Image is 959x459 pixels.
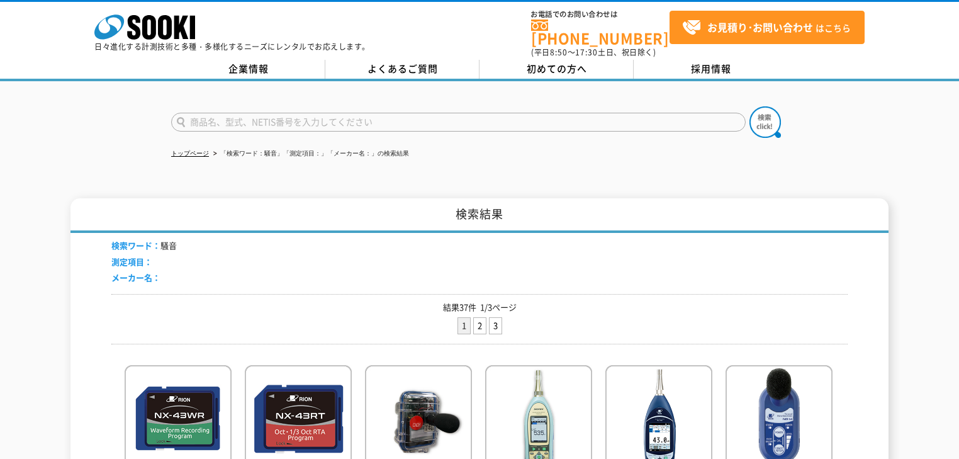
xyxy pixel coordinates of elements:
[490,318,502,334] a: 3
[94,43,370,50] p: 日々進化する計測技術と多種・多様化するニーズにレンタルでお応えします。
[325,60,479,79] a: よくあるご質問
[634,60,788,79] a: 採用情報
[111,239,177,252] li: 騒音
[111,256,152,268] span: 測定項目：
[749,106,781,138] img: btn_search.png
[531,20,670,45] a: [PHONE_NUMBER]
[682,18,851,37] span: はこちら
[531,11,670,18] span: お電話でのお問い合わせは
[211,147,409,161] li: 「検索ワード：騒音」「測定項目：」「メーカー名：」の検索結果
[707,20,813,35] strong: お見積り･お問い合わせ
[171,113,746,132] input: 商品名、型式、NETIS番号を入力してください
[575,47,598,58] span: 17:30
[474,318,486,334] a: 2
[531,47,656,58] span: (平日 ～ 土日、祝日除く)
[171,60,325,79] a: 企業情報
[111,301,848,314] p: 結果37件 1/3ページ
[670,11,865,44] a: お見積り･お問い合わせはこちら
[527,62,587,76] span: 初めての方へ
[457,317,471,334] li: 1
[550,47,568,58] span: 8:50
[479,60,634,79] a: 初めての方へ
[111,239,160,251] span: 検索ワード：
[111,271,160,283] span: メーカー名：
[171,150,209,157] a: トップページ
[70,198,889,233] h1: 検索結果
